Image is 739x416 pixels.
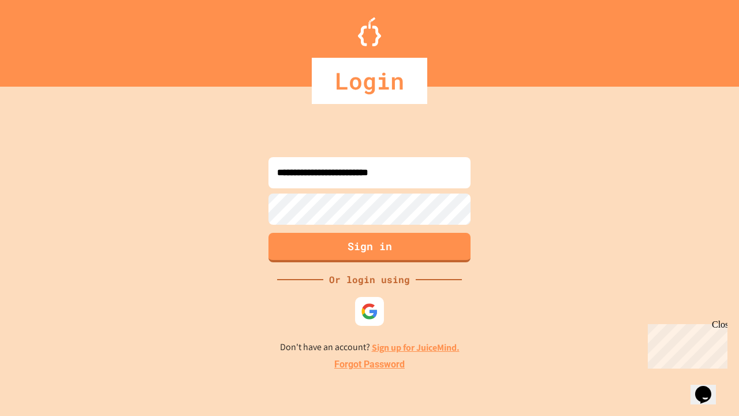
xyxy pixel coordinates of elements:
a: Sign up for JuiceMind. [372,341,460,354]
button: Sign in [268,233,471,262]
div: Or login using [323,273,416,287]
img: google-icon.svg [361,303,378,320]
iframe: chat widget [691,370,727,404]
div: Chat with us now!Close [5,5,80,73]
iframe: chat widget [643,320,727,369]
p: Don't have an account? [280,340,460,355]
div: Login [312,58,427,104]
a: Forgot Password [334,358,405,372]
img: Logo.svg [358,17,381,46]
